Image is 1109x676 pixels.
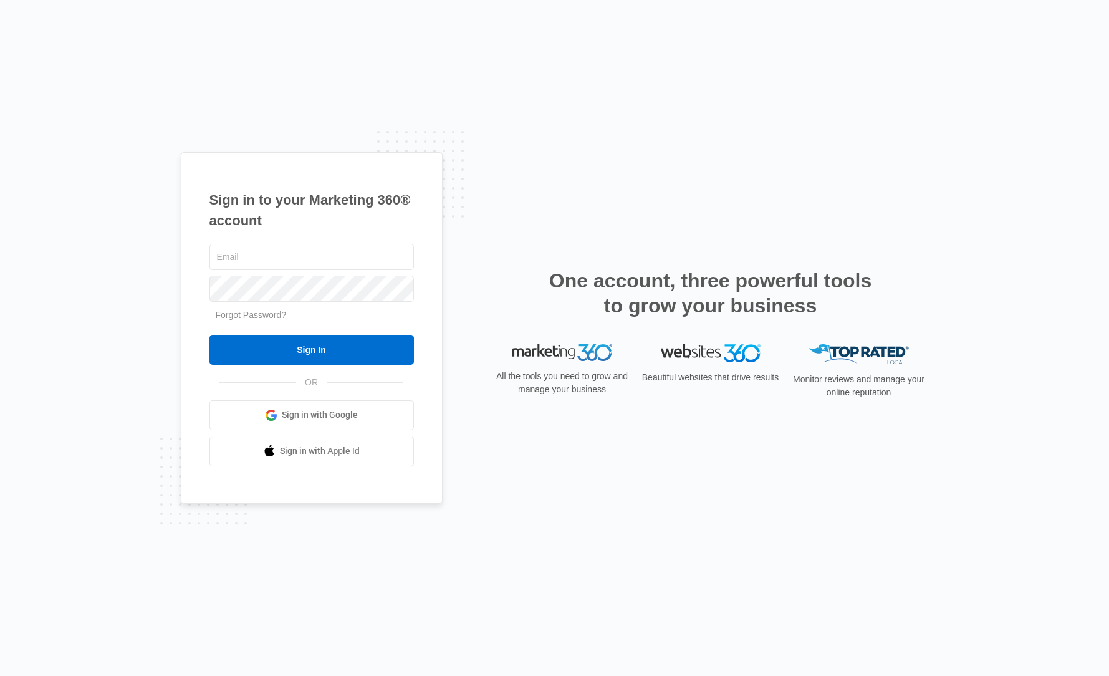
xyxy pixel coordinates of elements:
p: Monitor reviews and manage your online reputation [789,373,929,399]
img: Top Rated Local [809,344,909,365]
a: Forgot Password? [216,310,287,320]
span: OR [296,376,327,389]
a: Sign in with Apple Id [209,437,414,466]
img: Websites 360 [661,344,761,362]
input: Sign In [209,335,414,365]
h2: One account, three powerful tools to grow your business [545,268,876,318]
h1: Sign in to your Marketing 360® account [209,190,414,231]
a: Sign in with Google [209,400,414,430]
p: Beautiful websites that drive results [641,371,780,384]
p: All the tools you need to grow and manage your business [492,370,632,396]
span: Sign in with Google [282,408,358,422]
input: Email [209,244,414,270]
img: Marketing 360 [512,344,612,362]
span: Sign in with Apple Id [280,445,360,458]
